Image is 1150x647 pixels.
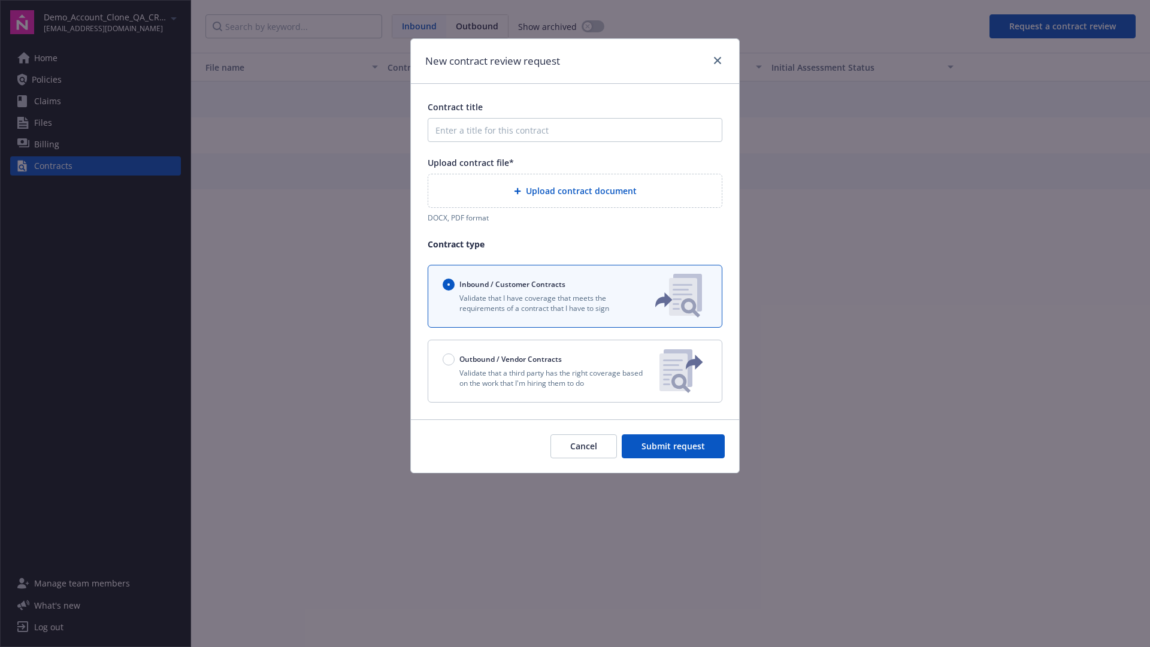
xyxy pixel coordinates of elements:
span: Contract title [428,101,483,113]
button: Inbound / Customer ContractsValidate that I have coverage that meets the requirements of a contra... [428,265,722,328]
a: close [710,53,725,68]
span: Upload contract document [526,185,637,197]
button: Submit request [622,434,725,458]
button: Cancel [550,434,617,458]
input: Enter a title for this contract [428,118,722,142]
div: Upload contract document [428,174,722,208]
div: DOCX, PDF format [428,213,722,223]
p: Validate that I have coverage that meets the requirements of a contract that I have to sign [443,293,635,313]
span: Outbound / Vendor Contracts [459,354,562,364]
span: Submit request [641,440,705,452]
h1: New contract review request [425,53,560,69]
input: Outbound / Vendor Contracts [443,353,455,365]
button: Outbound / Vendor ContractsValidate that a third party has the right coverage based on the work t... [428,340,722,403]
input: Inbound / Customer Contracts [443,279,455,291]
p: Contract type [428,238,722,250]
span: Cancel [570,440,597,452]
span: Inbound / Customer Contracts [459,279,565,289]
span: Upload contract file* [428,157,514,168]
p: Validate that a third party has the right coverage based on the work that I'm hiring them to do [443,368,650,388]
